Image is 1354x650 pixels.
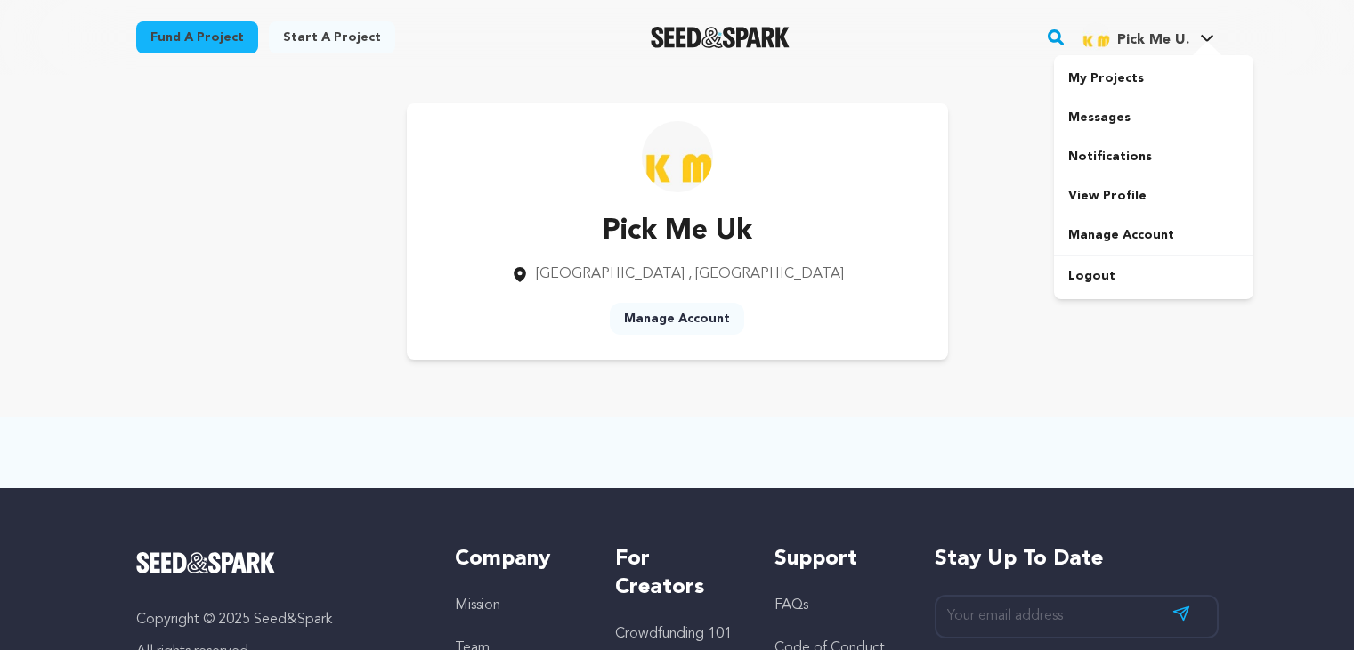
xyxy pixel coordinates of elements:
[455,545,579,573] h5: Company
[1082,22,1110,51] img: d18627ee3c3ffd69.jpg
[935,545,1219,573] h5: Stay up to date
[651,27,791,48] a: Seed&Spark Homepage
[136,609,420,630] p: Copyright © 2025 Seed&Spark
[136,21,258,53] a: Fund a project
[615,545,739,602] h5: For Creators
[610,303,744,335] a: Manage Account
[269,21,395,53] a: Start a project
[1054,215,1253,255] a: Manage Account
[642,121,713,192] img: https://seedandspark-static.s3.us-east-2.amazonaws.com/images/User/002/309/975/medium/d18627ee3c3...
[1054,59,1253,98] a: My Projects
[1054,98,1253,137] a: Messages
[935,595,1219,638] input: Your email address
[1054,137,1253,176] a: Notifications
[774,598,808,613] a: FAQs
[1078,19,1218,56] span: Pick Me U.'s Profile
[136,552,420,573] a: Seed&Spark Homepage
[651,27,791,48] img: Seed&Spark Logo Dark Mode
[511,210,844,253] p: Pick Me Uk
[615,627,732,641] a: Crowdfunding 101
[688,267,844,281] span: , [GEOGRAPHIC_DATA]
[1082,22,1189,51] div: Pick Me U.'s Profile
[774,545,898,573] h5: Support
[536,267,685,281] span: [GEOGRAPHIC_DATA]
[1078,19,1218,51] a: Pick Me U.'s Profile
[1117,33,1189,47] span: Pick Me U.
[1054,176,1253,215] a: View Profile
[136,552,276,573] img: Seed&Spark Logo
[455,598,500,613] a: Mission
[1054,256,1253,296] a: Logout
